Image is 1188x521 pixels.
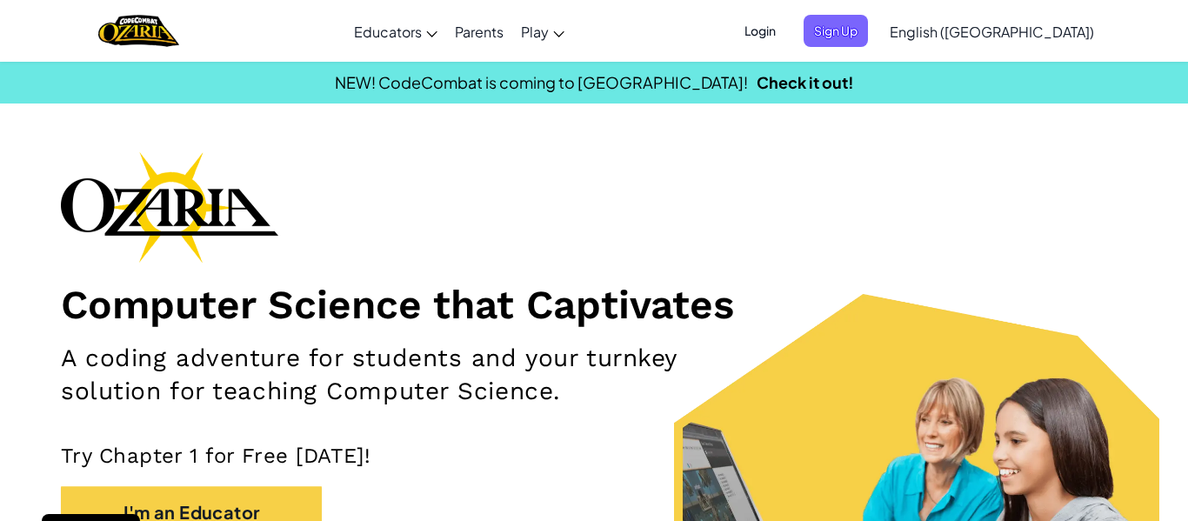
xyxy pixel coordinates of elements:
button: Login [734,15,786,47]
span: Play [521,23,549,41]
span: NEW! CodeCombat is coming to [GEOGRAPHIC_DATA]! [335,72,748,92]
p: Try Chapter 1 for Free [DATE]! [61,443,1127,469]
a: Check it out! [757,72,854,92]
a: Play [512,8,573,55]
a: Ozaria by CodeCombat logo [98,13,179,49]
span: Educators [354,23,422,41]
a: Educators [345,8,446,55]
img: Ozaria branding logo [61,151,278,263]
img: Home [98,13,179,49]
h2: A coding adventure for students and your turnkey solution for teaching Computer Science. [61,342,775,408]
button: Sign Up [804,15,868,47]
span: English ([GEOGRAPHIC_DATA]) [890,23,1094,41]
a: English ([GEOGRAPHIC_DATA]) [881,8,1103,55]
h1: Computer Science that Captivates [61,280,1127,329]
a: Parents [446,8,512,55]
